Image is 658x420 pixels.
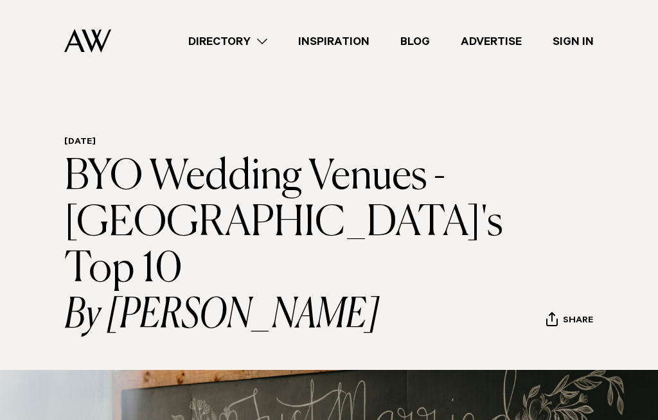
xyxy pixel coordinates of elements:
[64,293,546,339] i: By [PERSON_NAME]
[64,154,546,339] h1: BYO Wedding Venues - [GEOGRAPHIC_DATA]'s Top 10
[445,33,537,50] a: Advertise
[546,311,594,331] button: Share
[537,33,609,50] a: Sign In
[283,33,385,50] a: Inspiration
[64,137,546,149] h6: [DATE]
[563,315,593,328] span: Share
[173,33,283,50] a: Directory
[385,33,445,50] a: Blog
[64,29,111,53] img: Auckland Weddings Logo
